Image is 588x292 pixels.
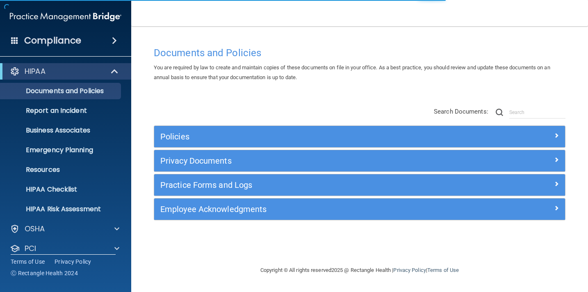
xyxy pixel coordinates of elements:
p: HIPAA Checklist [5,185,117,194]
h4: Compliance [24,35,81,46]
a: Terms of Use [427,267,459,273]
p: Documents and Policies [5,87,117,95]
p: Resources [5,166,117,174]
a: HIPAA [10,66,119,76]
h5: Practice Forms and Logs [160,180,456,189]
div: Copyright © All rights reserved 2025 @ Rectangle Health | | [210,257,509,283]
p: PCI [25,244,36,253]
p: HIPAA Risk Assessment [5,205,117,213]
p: Emergency Planning [5,146,117,154]
p: Report an Incident [5,107,117,115]
a: Privacy Policy [393,267,426,273]
a: Privacy Policy [55,258,91,266]
h5: Employee Acknowledgments [160,205,456,214]
a: Privacy Documents [160,154,559,167]
p: HIPAA [25,66,46,76]
img: PMB logo [10,9,121,25]
input: Search [509,106,565,119]
a: PCI [10,244,119,253]
a: Policies [160,130,559,143]
h5: Policies [160,132,456,141]
a: OSHA [10,224,119,234]
img: ic-search.3b580494.png [496,109,503,116]
a: Practice Forms and Logs [160,178,559,192]
h4: Documents and Policies [154,48,565,58]
p: OSHA [25,224,45,234]
p: Business Associates [5,126,117,135]
span: You are required by law to create and maintain copies of these documents on file in your office. ... [154,64,550,80]
a: Employee Acknowledgments [160,203,559,216]
span: Search Documents: [434,108,488,115]
h5: Privacy Documents [160,156,456,165]
span: Ⓒ Rectangle Health 2024 [11,269,78,277]
a: Terms of Use [11,258,45,266]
